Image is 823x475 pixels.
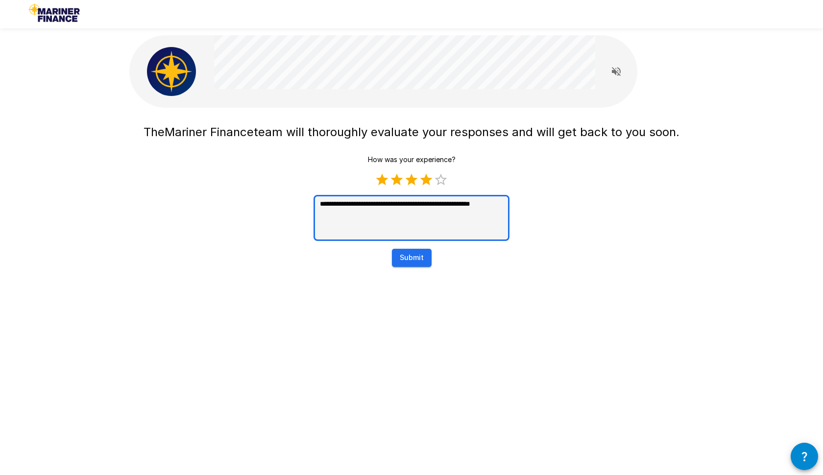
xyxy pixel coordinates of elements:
[165,125,254,139] span: Mariner Finance
[368,155,456,165] p: How was your experience?
[606,62,626,81] button: Read questions aloud
[144,125,165,139] span: The
[254,125,679,139] span: team will thoroughly evaluate your responses and will get back to you soon.
[147,47,196,96] img: mariner_avatar.png
[392,249,432,267] button: Submit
